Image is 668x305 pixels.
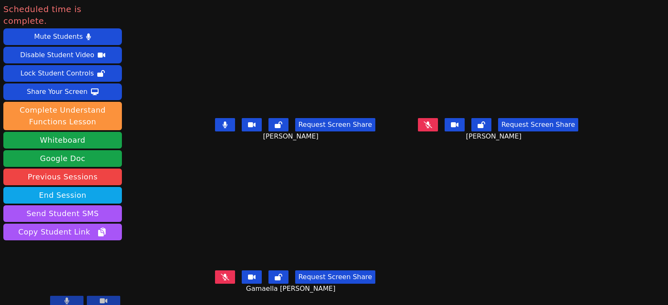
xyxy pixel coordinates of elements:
button: Lock Student Controls [3,65,122,82]
button: Share Your Screen [3,83,122,100]
button: Mute Students [3,28,122,45]
div: Mute Students [34,30,83,43]
button: Complete Understand Functions Lesson [3,102,122,130]
div: Disable Student Video [20,48,94,62]
button: Whiteboard [3,132,122,149]
span: Copy Student Link [18,226,107,238]
button: Send Student SMS [3,205,122,222]
button: Copy Student Link [3,224,122,240]
button: Request Screen Share [295,118,375,131]
span: [PERSON_NAME] [466,131,524,141]
button: Disable Student Video [3,47,122,63]
button: Request Screen Share [295,270,375,284]
span: [PERSON_NAME] [263,131,321,141]
a: Previous Sessions [3,169,122,185]
div: Lock Student Controls [20,67,94,80]
button: Request Screen Share [498,118,578,131]
button: End Session [3,187,122,204]
span: Gamaella [PERSON_NAME] [246,284,337,294]
a: Google Doc [3,150,122,167]
span: Scheduled time is complete. [3,3,122,27]
div: Share Your Screen [27,85,88,98]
